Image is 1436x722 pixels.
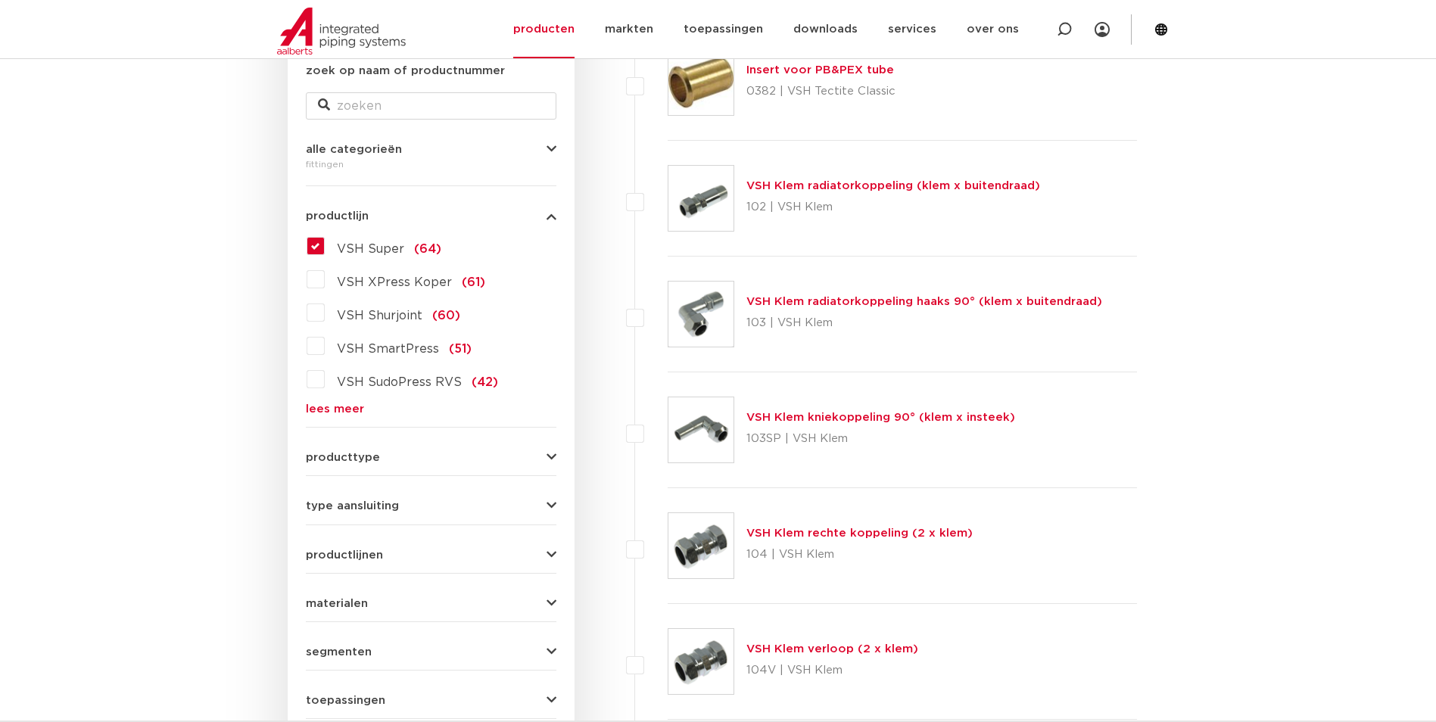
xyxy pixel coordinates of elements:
[306,549,383,561] span: productlijnen
[306,210,556,222] button: productlijn
[746,427,1015,451] p: 103SP | VSH Klem
[306,92,556,120] input: zoeken
[306,452,380,463] span: producttype
[306,598,556,609] button: materialen
[337,243,404,255] span: VSH Super
[462,276,485,288] span: (61)
[472,376,498,388] span: (42)
[306,646,372,658] span: segmenten
[306,62,505,80] label: zoek op naam of productnummer
[746,195,1040,219] p: 102 | VSH Klem
[746,296,1102,307] a: VSH Klem radiatorkoppeling haaks 90° (klem x buitendraad)
[306,695,385,706] span: toepassingen
[449,343,472,355] span: (51)
[306,500,399,512] span: type aansluiting
[337,310,422,322] span: VSH Shurjoint
[414,243,441,255] span: (64)
[668,629,734,694] img: Thumbnail for VSH Klem verloop (2 x klem)
[746,311,1102,335] p: 103 | VSH Klem
[306,210,369,222] span: productlijn
[746,412,1015,423] a: VSH Klem kniekoppeling 90° (klem x insteek)
[306,144,402,155] span: alle categorieën
[306,144,556,155] button: alle categorieën
[746,527,973,539] a: VSH Klem rechte koppeling (2 x klem)
[746,64,894,76] a: Insert voor PB&PEX tube
[668,50,734,115] img: Thumbnail for Insert voor PB&PEX tube
[668,282,734,347] img: Thumbnail for VSH Klem radiatorkoppeling haaks 90° (klem x buitendraad)
[306,403,556,415] a: lees meer
[306,646,556,658] button: segmenten
[306,155,556,173] div: fittingen
[306,598,368,609] span: materialen
[746,180,1040,191] a: VSH Klem radiatorkoppeling (klem x buitendraad)
[746,643,918,655] a: VSH Klem verloop (2 x klem)
[746,658,918,683] p: 104V | VSH Klem
[337,376,462,388] span: VSH SudoPress RVS
[337,343,439,355] span: VSH SmartPress
[746,543,973,567] p: 104 | VSH Klem
[668,513,734,578] img: Thumbnail for VSH Klem rechte koppeling (2 x klem)
[306,452,556,463] button: producttype
[306,549,556,561] button: productlijnen
[746,79,896,104] p: 0382 | VSH Tectite Classic
[668,166,734,231] img: Thumbnail for VSH Klem radiatorkoppeling (klem x buitendraad)
[668,397,734,462] img: Thumbnail for VSH Klem kniekoppeling 90° (klem x insteek)
[337,276,452,288] span: VSH XPress Koper
[306,500,556,512] button: type aansluiting
[432,310,460,322] span: (60)
[306,695,556,706] button: toepassingen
